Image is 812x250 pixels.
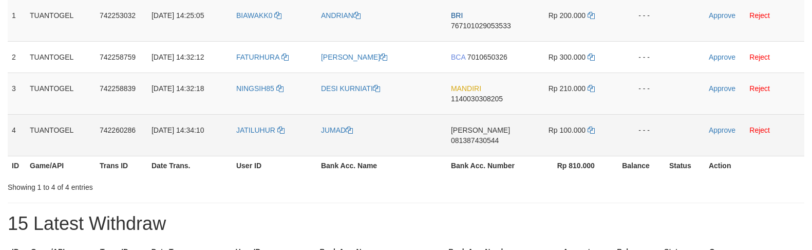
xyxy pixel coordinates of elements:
span: 742258759 [100,53,136,61]
th: User ID [232,156,317,175]
a: NINGSIH85 [236,84,284,93]
span: [PERSON_NAME] [451,126,510,134]
span: [DATE] 14:32:18 [152,84,204,93]
a: Approve [709,126,735,134]
span: 742258839 [100,84,136,93]
span: FATURHURA [236,53,279,61]
a: Copy 200000 to clipboard [588,11,595,20]
a: Reject [749,53,770,61]
a: BIAWAKK0 [236,11,281,20]
div: Showing 1 to 4 of 4 entries [8,178,331,192]
th: Rp 810.000 [527,156,610,175]
span: BRI [451,11,463,20]
span: Rp 100.000 [549,126,586,134]
span: JATILUHUR [236,126,275,134]
th: ID [8,156,26,175]
td: TUANTOGEL [26,41,96,73]
span: BCA [451,53,465,61]
td: - - - [610,41,665,73]
a: Approve [709,11,735,20]
th: Game/API [26,156,96,175]
td: 4 [8,114,26,156]
th: Date Trans. [147,156,232,175]
span: Rp 210.000 [549,84,586,93]
span: MANDIRI [451,84,481,93]
span: [DATE] 14:34:10 [152,126,204,134]
a: Reject [749,11,770,20]
span: Rp 300.000 [549,53,586,61]
span: Copy 767101029053533 to clipboard [451,22,511,30]
h1: 15 Latest Withdraw [8,213,804,234]
a: JATILUHUR [236,126,285,134]
a: [PERSON_NAME] [321,53,387,61]
td: - - - [610,114,665,156]
span: [DATE] 14:25:05 [152,11,204,20]
span: NINGSIH85 [236,84,274,93]
a: Reject [749,84,770,93]
a: Approve [709,84,735,93]
a: Reject [749,126,770,134]
span: Copy 1140030308205 to clipboard [451,95,503,103]
a: Copy 210000 to clipboard [588,84,595,93]
td: TUANTOGEL [26,73,96,114]
span: Copy 081387430544 to clipboard [451,136,499,145]
a: DESI KURNIATI [321,84,380,93]
th: Status [665,156,705,175]
a: Copy 300000 to clipboard [588,53,595,61]
td: - - - [610,73,665,114]
th: Bank Acc. Number [447,156,527,175]
td: TUANTOGEL [26,114,96,156]
td: 3 [8,73,26,114]
span: 742253032 [100,11,136,20]
span: Copy 7010650326 to clipboard [467,53,507,61]
a: Approve [709,53,735,61]
span: [DATE] 14:32:12 [152,53,204,61]
a: ANDRIAN [321,11,361,20]
span: Rp 200.000 [549,11,586,20]
th: Balance [610,156,665,175]
span: BIAWAKK0 [236,11,273,20]
span: 742260286 [100,126,136,134]
th: Bank Acc. Name [317,156,447,175]
th: Trans ID [96,156,147,175]
a: Copy 100000 to clipboard [588,126,595,134]
th: Action [705,156,804,175]
a: FATURHURA [236,53,289,61]
td: 2 [8,41,26,73]
a: JUMAD [321,126,353,134]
